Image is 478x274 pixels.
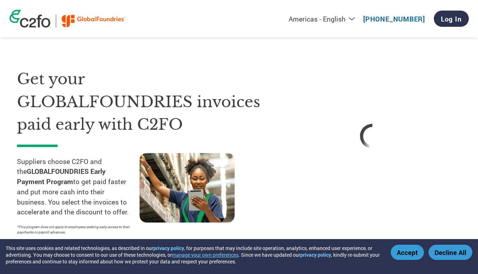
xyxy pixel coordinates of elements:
img: c2fo logo [10,10,51,28]
p: Suppliers choose C2FO and the to get paid faster and put more cash into their business. You selec... [17,157,140,218]
button: Accept [391,245,424,260]
strong: GLOBALFOUNDRIES Early Payment Program [17,167,106,186]
button: Decline All [429,245,472,260]
a: [PHONE_NUMBER] [363,14,425,23]
img: supply chain worker [140,153,235,223]
a: privacy policy [300,251,331,258]
div: This site uses cookies and related technologies, as described in our , for purposes that may incl... [6,245,380,265]
a: privacy policy [153,245,184,251]
button: manage your own preferences [172,251,238,258]
img: GLOBALFOUNDRIES [61,14,126,28]
h1: Get your GLOBALFOUNDRIES invoices paid early with C2FO [17,68,262,136]
a: Log In [434,11,469,27]
p: *This program does not apply to employees seeking early access to their paychecks or payroll adva... [17,224,132,235]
